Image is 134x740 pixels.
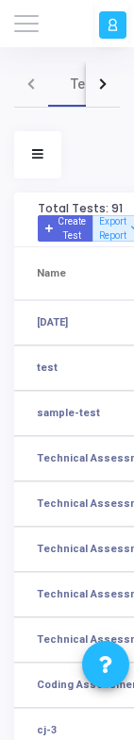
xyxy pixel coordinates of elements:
[38,215,93,242] button: Create Test
[37,723,57,739] a: cj-3
[71,75,104,94] span: Tests
[38,202,123,215] div: Total Tests: 91
[37,361,58,377] a: test
[37,315,68,331] a: [DATE]
[37,406,100,422] a: sample-test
